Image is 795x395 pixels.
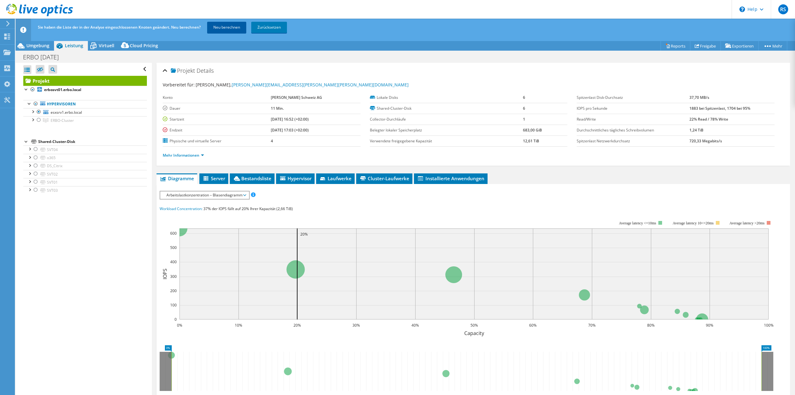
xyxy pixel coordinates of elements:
[23,178,147,186] a: SVT01
[23,162,147,170] a: DS_Citrix
[523,95,525,100] b: 6
[778,4,788,14] span: RS
[720,41,759,51] a: Exportieren
[523,117,525,122] b: 1
[523,106,525,111] b: 6
[319,175,352,181] span: Laufwerke
[23,170,147,178] a: SVT02
[163,105,271,112] label: Dauer
[577,94,689,101] label: Spitzenlast Disk-Durchsatz
[370,105,523,112] label: Shared-Cluster-Disk
[411,323,419,328] text: 40%
[130,43,158,48] span: Cloud Pricing
[673,221,714,225] tspan: Average latency 10<=20ms
[163,127,271,133] label: Endzeit
[65,43,83,48] span: Leistung
[202,175,225,181] span: Server
[758,41,787,51] a: Mehr
[300,232,308,237] text: 20%
[271,117,309,122] b: [DATE] 16:52 (+02:00)
[38,25,201,30] span: Sie haben die Liste der in der Analyse eingeschlossenen Knoten geändert. Neu berechnen?
[163,116,271,122] label: Startzeit
[470,323,478,328] text: 50%
[577,105,689,112] label: IOPS pro Sekunde
[764,323,774,328] text: 100%
[370,116,523,122] label: Collector-Durchläufe
[160,175,194,181] span: Diagramme
[23,116,147,124] a: ERBO-Cluster
[163,191,246,199] span: Arbeitslastkonzentration – Blasendiagramm
[38,138,147,145] div: Shared-Cluster-Disk
[170,245,177,250] text: 500
[359,175,409,181] span: Cluster-Laufwerke
[233,175,271,181] span: Bestandsliste
[689,106,750,111] b: 1883 bei Spitzenlast, 1704 bei 95%
[689,138,722,144] b: 720,33 Megabits/s
[161,269,168,279] text: IOPS
[370,127,523,133] label: Belegter lokaler Speicherplatz
[271,138,273,144] b: 4
[352,323,360,328] text: 30%
[170,302,177,308] text: 100
[44,87,81,92] b: erbosvt01.erbo.local
[235,323,242,328] text: 10%
[160,206,202,211] span: Workload Concentration:
[175,317,177,322] text: 0
[51,118,74,123] span: ERBO-Cluster
[293,323,301,328] text: 20%
[689,95,709,100] b: 37,70 MB/s
[647,323,655,328] text: 80%
[251,22,287,33] a: Zurücksetzen
[177,323,182,328] text: 0%
[26,43,49,48] span: Umgebung
[23,154,147,162] a: o365
[523,127,542,133] b: 683,00 GiB
[170,274,177,279] text: 300
[464,330,484,337] text: Capacity
[23,108,147,116] a: esxsrv1.erbo.local
[207,22,246,33] a: Neu berechnen
[523,138,539,144] b: 12,61 TiB
[271,127,309,133] b: [DATE] 17:03 (+02:00)
[588,323,596,328] text: 70%
[170,231,177,236] text: 600
[170,259,177,264] text: 400
[661,41,690,51] a: Reports
[99,43,114,48] span: Virtuell
[279,175,311,181] span: Hypervisor
[271,95,322,100] b: [PERSON_NAME] Schweiz AG
[51,110,82,115] span: esxsrv1.erbo.local
[203,206,293,211] span: 37% der IOPS fällt auf 20% Ihrer Kapazität (2,66 TiB)
[163,153,204,158] a: Mehr Informationen
[23,100,147,108] a: Hypervisoren
[689,117,728,122] b: 22% Read / 78% Write
[689,127,703,133] b: 1,24 TiB
[577,127,689,133] label: Durchschnittliches tägliches Schreibvolumen
[197,67,214,74] span: Details
[163,94,271,101] label: Konto
[23,76,147,86] a: Projekt
[417,175,484,181] span: Installierte Anwendungen
[23,86,147,94] a: erbosvt01.erbo.local
[370,94,523,101] label: Lokale Disks
[370,138,523,144] label: Verwendete freigegebene Kapazität
[739,7,745,12] svg: \n
[23,145,147,154] a: SVT04
[729,221,765,225] text: Average latency >20ms
[529,323,537,328] text: 60%
[271,106,284,111] b: 11 Min.
[163,138,271,144] label: Physische und virtuelle Server
[171,68,195,74] span: Projekt
[163,82,195,88] label: Vorbereitet für:
[196,82,409,88] span: [PERSON_NAME],
[20,54,68,61] h1: ERBO [DATE]
[706,323,713,328] text: 90%
[23,186,147,194] a: SVT03
[690,41,721,51] a: Freigabe
[577,138,689,144] label: Spitzenlast Netzwerkdurchsatz
[577,116,689,122] label: Read/Write
[232,82,409,88] a: [PERSON_NAME][EMAIL_ADDRESS][PERSON_NAME][PERSON_NAME][DOMAIN_NAME]
[170,288,177,293] text: 200
[619,221,656,225] tspan: Average latency <=10ms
